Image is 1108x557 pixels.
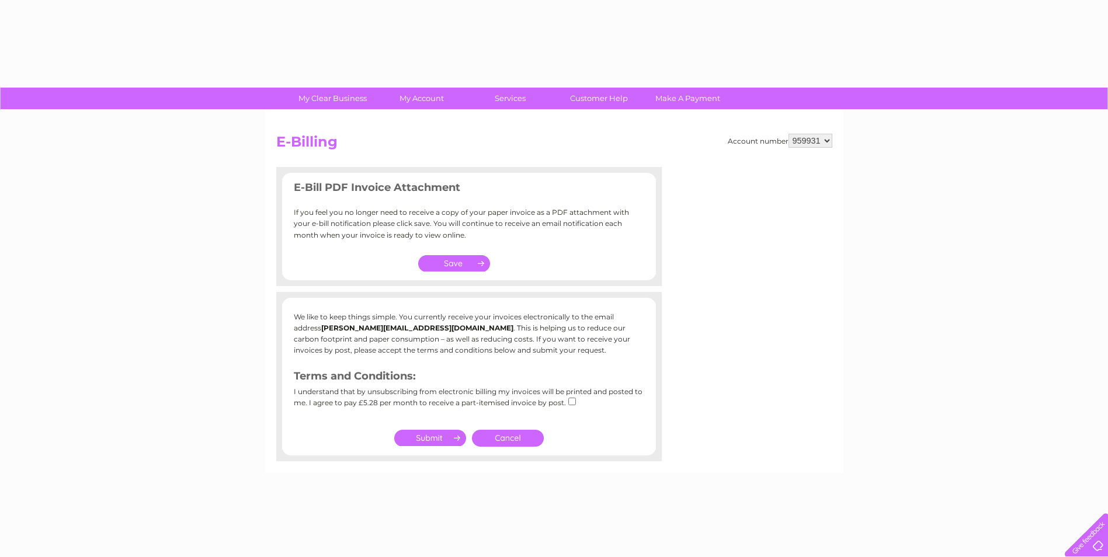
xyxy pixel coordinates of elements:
[640,88,736,109] a: Make A Payment
[373,88,470,109] a: My Account
[276,134,832,156] h2: E-Billing
[294,207,644,241] p: If you feel you no longer need to receive a copy of your paper invoice as a PDF attachment with y...
[551,88,647,109] a: Customer Help
[294,179,644,200] h3: E-Bill PDF Invoice Attachment
[294,388,644,415] div: I understand that by unsubscribing from electronic billing my invoices will be printed and posted...
[462,88,558,109] a: Services
[294,368,644,388] h3: Terms and Conditions:
[284,88,381,109] a: My Clear Business
[294,311,644,356] p: We like to keep things simple. You currently receive your invoices electronically to the email ad...
[472,430,544,447] a: Cancel
[728,134,832,148] div: Account number
[321,323,513,332] b: [PERSON_NAME][EMAIL_ADDRESS][DOMAIN_NAME]
[394,430,466,446] input: Submit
